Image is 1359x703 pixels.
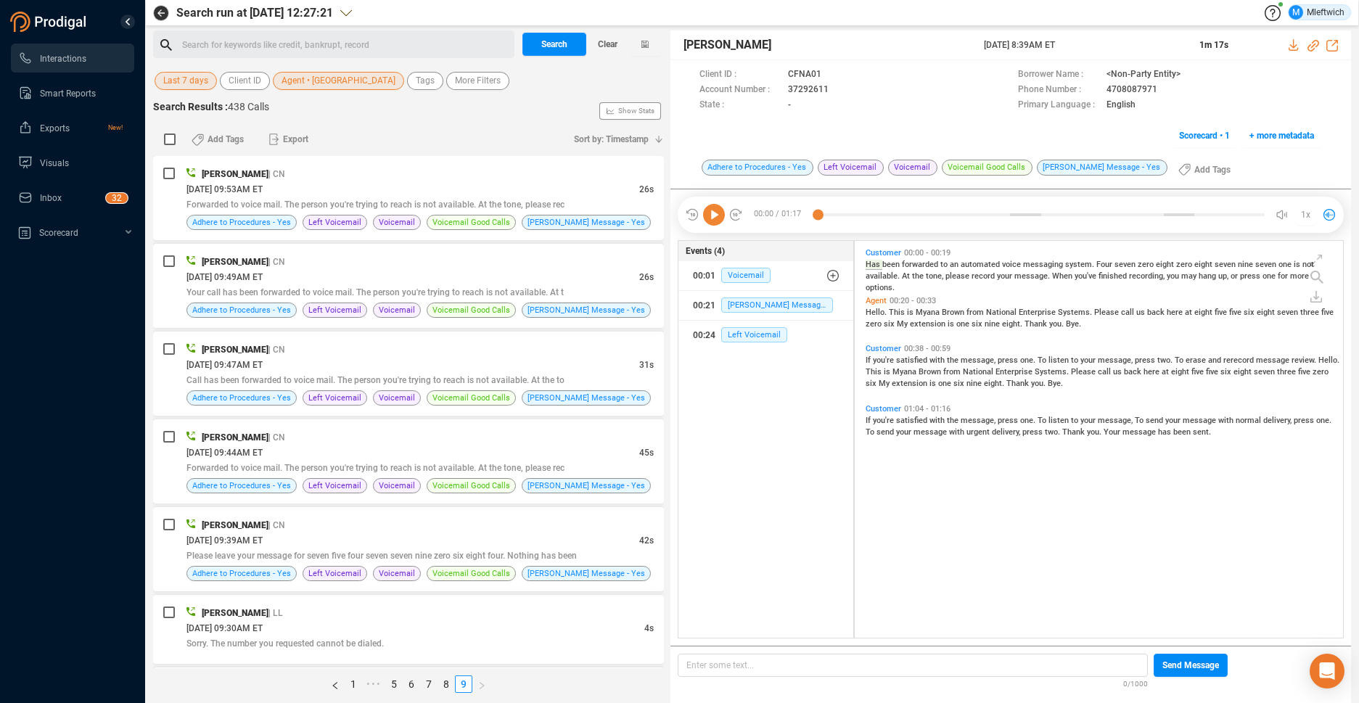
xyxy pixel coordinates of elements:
[639,360,654,370] span: 31s
[721,327,787,342] span: Left Voicemail
[1144,367,1162,377] span: here
[229,72,261,90] span: Client ID
[283,128,308,151] span: Export
[966,427,992,437] span: urgent
[866,379,879,388] span: six
[639,448,654,458] span: 45s
[522,33,586,56] button: Search
[11,183,134,212] li: Inbox
[1062,427,1087,437] span: Thank
[455,72,501,90] span: More Filters
[186,375,564,385] span: Call has been forwarded to voice mail. The person you're trying to reach is not available. At the to
[1171,367,1191,377] span: eight
[153,156,664,240] div: [PERSON_NAME]| CN[DATE] 09:53AM ET26sForwarded to voice mail. The person you're trying to reach i...
[1262,271,1278,281] span: one
[527,215,645,229] span: [PERSON_NAME] Message - Yes
[884,367,892,377] span: is
[1292,5,1300,20] span: M
[1238,260,1255,269] span: nine
[929,379,938,388] span: is
[1031,379,1048,388] span: you.
[1183,416,1218,425] span: message
[876,427,896,437] span: send
[186,360,263,370] span: [DATE] 09:47AM ET
[1075,271,1099,281] span: you've
[889,308,907,317] span: This
[1049,319,1066,329] span: you.
[950,260,961,269] span: an
[1066,319,1081,329] span: Bye.
[1071,416,1080,425] span: to
[1038,355,1048,365] span: To
[186,200,564,210] span: Forwarded to voice mail. The person you're trying to reach is not available. At the tone, please rec
[992,427,1022,437] span: delivery,
[1158,427,1173,437] span: has
[995,367,1035,377] span: Enterprise
[644,623,654,633] span: 4s
[910,319,948,329] span: extension
[1206,367,1220,377] span: five
[1257,308,1277,317] span: eight
[1025,319,1049,329] span: Thank
[984,379,1006,388] span: eight.
[1236,416,1263,425] span: normal
[997,271,1014,281] span: your
[192,567,291,580] span: Adhere to Procedures - Yes
[308,567,361,580] span: Left Voicemail
[186,287,564,297] span: Your call has been forwarded to voice mail. The person you're trying to reach is not available. At t
[1023,260,1065,269] span: messaging
[153,332,664,416] div: [PERSON_NAME]| CN[DATE] 09:47AM ET31sCall has been forwarded to voice mail. The person you're try...
[1240,271,1262,281] span: press
[1165,416,1183,425] span: your
[1167,308,1185,317] span: here
[1065,260,1096,269] span: system.
[1045,427,1062,437] span: two.
[902,271,912,281] span: At
[1098,355,1135,365] span: message,
[268,432,285,443] span: | CN
[1099,271,1129,281] span: finished
[866,283,895,292] span: options.
[282,72,395,90] span: Agent • [GEOGRAPHIC_DATA]
[1136,308,1147,317] span: us
[407,72,443,90] button: Tags
[192,391,291,405] span: Adhere to Procedures - Yes
[268,520,285,530] span: | CN
[721,297,833,313] span: [PERSON_NAME] Message - Yes
[379,303,415,317] span: Voicemail
[586,33,630,56] button: Clear
[432,215,510,229] span: Voicemail Good Calls
[1316,416,1331,425] span: one.
[186,448,263,458] span: [DATE] 09:44AM ET
[1233,367,1254,377] span: eight
[1162,367,1171,377] span: at
[11,44,134,73] li: Interactions
[961,416,998,425] span: message,
[1162,654,1219,677] span: Send Message
[541,33,567,56] span: Search
[379,567,415,580] span: Voicemail
[866,416,873,425] span: If
[866,319,884,329] span: zero
[639,535,654,546] span: 42s
[432,303,510,317] span: Voicemail Good Calls
[379,479,415,493] span: Voicemail
[208,128,244,151] span: Add Tags
[947,416,961,425] span: the
[18,148,123,177] a: Visuals
[1156,260,1176,269] span: eight
[1124,367,1144,377] span: back
[1294,260,1302,269] span: is
[1087,427,1104,437] span: you.
[1146,416,1165,425] span: send
[1113,367,1124,377] span: us
[186,551,577,561] span: Please leave your message for seven five four seven seven nine zero six eight four. Nothing has been
[1321,308,1334,317] span: five
[186,184,263,194] span: [DATE] 09:53AM ET
[892,379,929,388] span: extension
[972,319,985,329] span: six
[153,419,664,503] div: [PERSON_NAME]| CN[DATE] 09:44AM ET45sForwarded to voice mail. The person you're trying to reach i...
[186,463,564,473] span: Forwarded to voice mail. The person you're trying to reach is not available. At the tone, please rec
[945,271,972,281] span: please
[721,268,771,283] span: Voicemail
